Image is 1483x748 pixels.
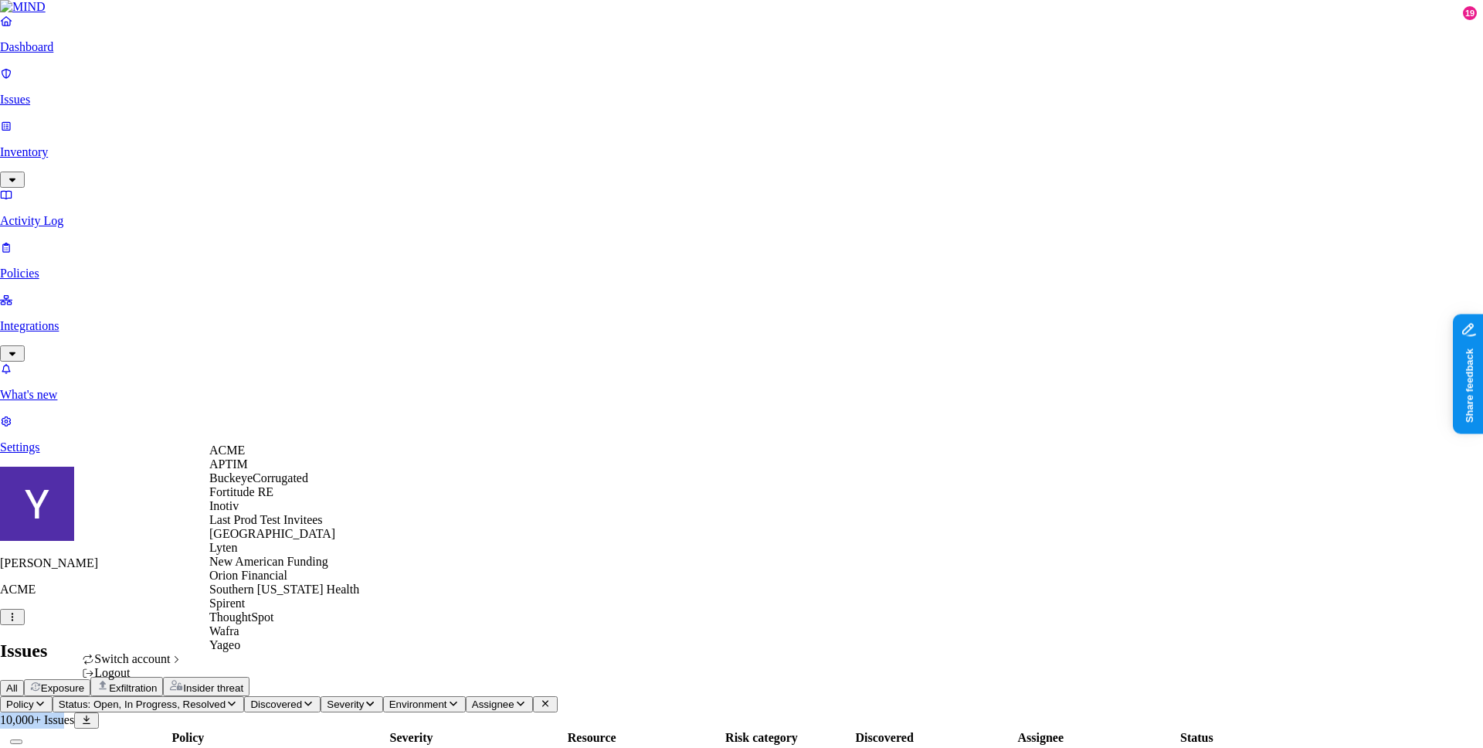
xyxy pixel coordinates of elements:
span: New American Funding [209,555,328,568]
span: ThoughtSpot [209,610,274,624]
span: APTIM [209,457,248,471]
span: [GEOGRAPHIC_DATA] [209,527,335,540]
span: BuckeyeCorrugated [209,471,308,484]
span: Wafra [209,624,239,637]
span: Last Prod Test Invitees [209,513,323,526]
span: Yageo [209,638,240,651]
span: Lyten [209,541,237,554]
span: Switch account [94,652,170,665]
span: ACME [209,444,245,457]
span: Inotiv [209,499,239,512]
div: Logout [82,666,183,680]
span: Southern [US_STATE] Health [209,583,359,596]
span: Spirent [209,597,245,610]
span: Fortitude RE [209,485,273,498]
span: Orion Financial [209,569,287,582]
